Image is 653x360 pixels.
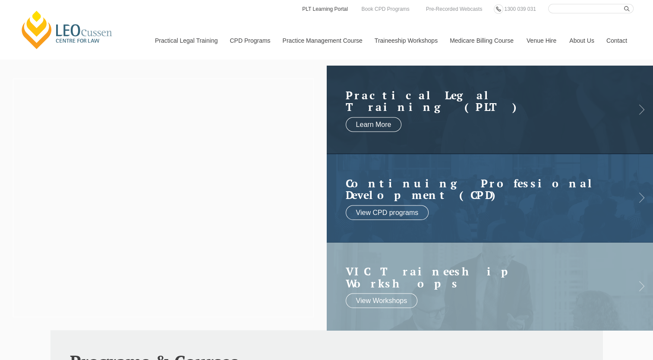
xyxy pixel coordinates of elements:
[424,4,485,14] a: Pre-Recorded Webcasts
[346,177,617,201] h2: Continuing Professional Development (CPD)
[276,22,368,59] a: Practice Management Course
[346,205,429,220] a: View CPD programs
[301,4,349,14] a: PLT Learning Portal
[368,22,443,59] a: Traineeship Workshops
[346,117,402,132] a: Learn More
[600,22,634,59] a: Contact
[443,22,520,59] a: Medicare Billing Course
[504,6,536,12] span: 1300 039 031
[346,294,418,308] a: View Workshops
[223,22,276,59] a: CPD Programs
[359,4,411,14] a: Book CPD Programs
[346,177,617,201] a: Continuing ProfessionalDevelopment (CPD)
[346,89,617,113] h2: Practical Legal Training (PLT)
[346,89,617,113] a: Practical LegalTraining (PLT)
[563,22,600,59] a: About Us
[520,22,563,59] a: Venue Hire
[502,4,538,14] a: 1300 039 031
[19,9,115,50] a: [PERSON_NAME] Centre for Law
[148,22,224,59] a: Practical Legal Training
[346,265,617,289] a: VIC Traineeship Workshops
